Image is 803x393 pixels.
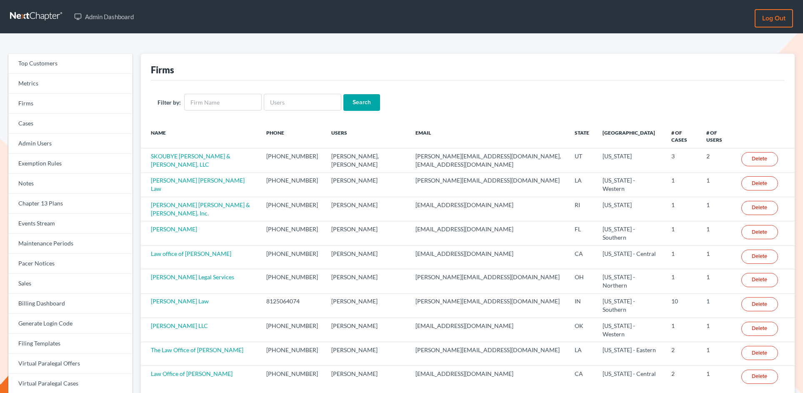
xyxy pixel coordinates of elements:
td: 1 [700,318,735,342]
a: Delete [741,225,778,239]
td: [PERSON_NAME] [325,318,409,342]
td: [US_STATE] - Northern [596,269,665,293]
td: OH [568,269,596,293]
a: Delete [741,176,778,190]
th: # of Cases [665,124,700,148]
a: Filing Templates [8,334,133,354]
td: [US_STATE] [596,197,665,221]
th: # of Users [700,124,735,148]
td: [US_STATE] [596,148,665,173]
td: [PHONE_NUMBER] [260,197,325,221]
th: [GEOGRAPHIC_DATA] [596,124,665,148]
td: 1 [665,318,700,342]
a: Law Office of [PERSON_NAME] [151,370,233,377]
th: Users [325,124,409,148]
td: [PHONE_NUMBER] [260,342,325,365]
td: [PERSON_NAME] [325,342,409,365]
td: [EMAIL_ADDRESS][DOMAIN_NAME] [409,365,568,389]
td: 1 [665,245,700,269]
td: 1 [700,342,735,365]
a: [PERSON_NAME] Legal Services [151,273,234,280]
td: [US_STATE] - Western [596,318,665,342]
td: UT [568,148,596,173]
td: [PHONE_NUMBER] [260,269,325,293]
input: Search [343,94,380,111]
td: [PERSON_NAME] [325,197,409,221]
div: Firms [151,64,174,76]
td: [EMAIL_ADDRESS][DOMAIN_NAME] [409,318,568,342]
td: 1 [665,197,700,221]
a: Log out [755,9,793,28]
td: 3 [665,148,700,173]
td: 1 [665,269,700,293]
td: [PHONE_NUMBER] [260,221,325,245]
a: Firms [8,94,133,114]
a: Delete [741,201,778,215]
a: Generate Login Code [8,314,133,334]
td: LA [568,342,596,365]
a: SKOUBYE [PERSON_NAME] & [PERSON_NAME], LLC [151,153,230,168]
a: Exemption Rules [8,154,133,174]
td: RI [568,197,596,221]
td: 1 [700,221,735,245]
td: [US_STATE] - Western [596,173,665,197]
td: [PHONE_NUMBER] [260,245,325,269]
td: 1 [700,245,735,269]
td: 1 [665,173,700,197]
td: [US_STATE] - Central [596,365,665,389]
a: Delete [741,273,778,287]
td: 8125064074 [260,293,325,318]
a: Admin Users [8,134,133,154]
a: Maintenance Periods [8,234,133,254]
th: Name [141,124,260,148]
td: 1 [700,365,735,389]
input: Firm Name [184,94,262,110]
td: [PHONE_NUMBER] [260,318,325,342]
td: FL [568,221,596,245]
a: Delete [741,346,778,360]
td: 2 [665,365,700,389]
td: [PERSON_NAME][EMAIL_ADDRESS][DOMAIN_NAME] [409,173,568,197]
a: [PERSON_NAME] [PERSON_NAME] Law [151,177,245,192]
td: [PHONE_NUMBER] [260,365,325,389]
a: Delete [741,370,778,384]
a: [PERSON_NAME] [151,225,197,233]
a: Chapter 13 Plans [8,194,133,214]
td: [PERSON_NAME] [325,365,409,389]
a: The Law Office of [PERSON_NAME] [151,346,243,353]
td: [US_STATE] - Eastern [596,342,665,365]
a: [PERSON_NAME] LLC [151,322,208,329]
td: 2 [665,342,700,365]
td: CA [568,365,596,389]
a: Pacer Notices [8,254,133,274]
a: Sales [8,274,133,294]
td: OK [568,318,596,342]
td: [PHONE_NUMBER] [260,173,325,197]
td: [PERSON_NAME] [325,293,409,318]
td: [US_STATE] - Southern [596,221,665,245]
td: IN [568,293,596,318]
a: [PERSON_NAME] [PERSON_NAME] & [PERSON_NAME], Inc. [151,201,250,217]
td: 2 [700,148,735,173]
a: [PERSON_NAME] Law [151,298,209,305]
a: Virtual Paralegal Offers [8,354,133,374]
td: [PERSON_NAME], [PERSON_NAME] [325,148,409,173]
td: [EMAIL_ADDRESS][DOMAIN_NAME] [409,245,568,269]
a: Delete [741,297,778,311]
a: Metrics [8,74,133,94]
th: Phone [260,124,325,148]
td: [PERSON_NAME] [325,245,409,269]
td: [US_STATE] - Southern [596,293,665,318]
a: Law office of [PERSON_NAME] [151,250,231,257]
td: [PHONE_NUMBER] [260,148,325,173]
td: [PERSON_NAME] [325,221,409,245]
td: 1 [700,173,735,197]
a: Delete [741,152,778,166]
label: Filter by: [158,98,181,107]
td: CA [568,245,596,269]
td: [PERSON_NAME] [325,173,409,197]
td: [US_STATE] - Central [596,245,665,269]
a: Events Stream [8,214,133,234]
td: 1 [700,197,735,221]
td: [EMAIL_ADDRESS][DOMAIN_NAME] [409,221,568,245]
